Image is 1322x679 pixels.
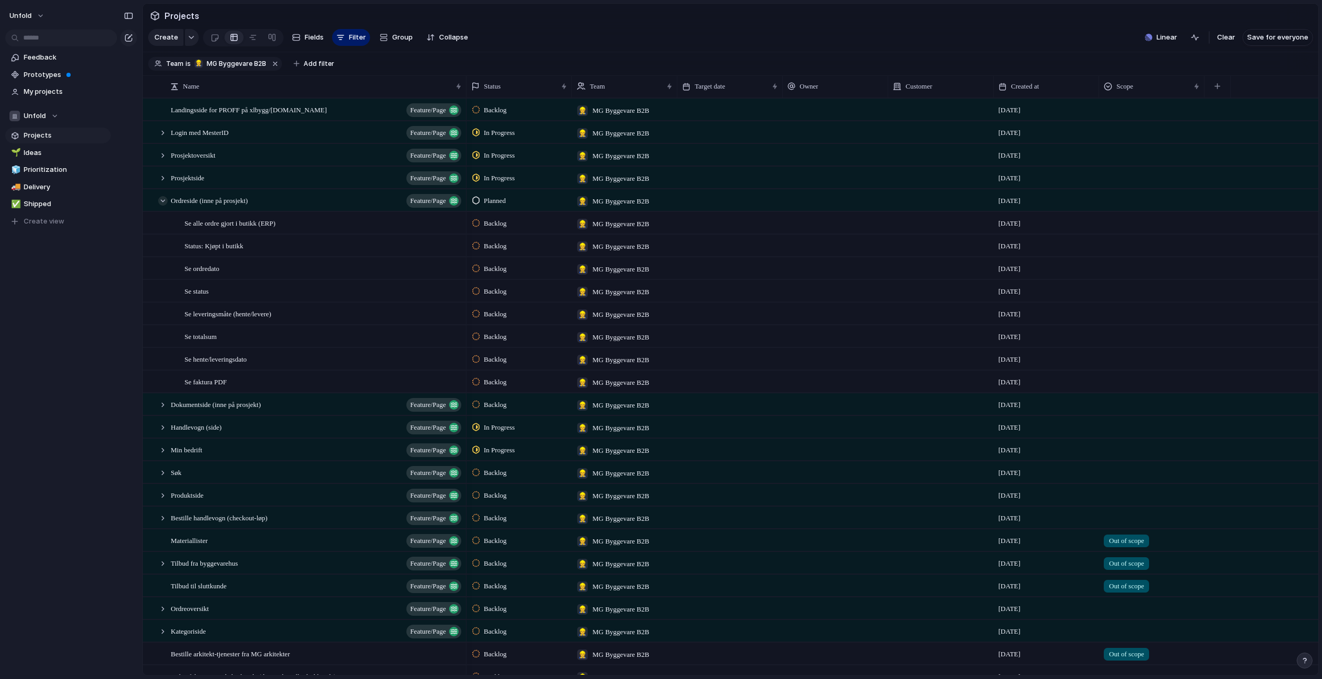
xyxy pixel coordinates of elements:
span: Customer [906,81,932,92]
div: 👷 [577,377,588,388]
span: MG Byggevare B2B [592,309,649,320]
span: Feature/page [410,465,446,480]
div: 👷 [577,581,588,592]
span: Backlog [484,558,507,569]
span: Scope [1116,81,1133,92]
div: 👷 [577,332,588,343]
span: Feature/page [410,443,446,458]
a: Feedback [5,50,111,65]
span: MG Byggevare B2B [592,491,649,501]
div: 🚚 [11,181,18,193]
a: Prototypes [5,67,111,83]
span: MG Byggevare B2B [592,287,649,297]
span: Feature/page [410,511,446,526]
span: Tilbud fra byggevarehus [171,557,238,569]
button: Feature/page [406,557,461,570]
a: 🧊Prioritization [5,162,111,178]
div: 👷 [577,423,588,433]
span: [DATE] [998,128,1020,138]
button: 🚚 [9,182,20,192]
span: MG Byggevare B2B [592,649,649,660]
span: Login med MesterID [171,126,229,138]
span: MG Byggevare B2B [207,59,266,69]
span: Projects [162,6,201,25]
span: [DATE] [998,332,1020,342]
span: Se faktura PDF [184,375,227,387]
span: Søk [171,466,181,478]
button: Feature/page [406,194,461,208]
span: Backlog [484,468,507,478]
span: Se alle ordre gjort i butikk (ERP) [184,217,276,229]
span: [DATE] [998,264,1020,274]
div: 👷 [577,400,588,411]
div: 🌱 [11,147,18,159]
span: Feature/page [410,533,446,548]
span: Delivery [24,182,107,192]
div: 👷 [577,513,588,524]
span: MG Byggevare B2B [592,377,649,388]
span: Created at [1011,81,1039,92]
span: [DATE] [998,558,1020,569]
span: Feature/page [410,488,446,503]
button: Feature/page [406,103,461,117]
span: Feature/page [410,125,446,140]
span: Se ordredato [184,262,219,274]
button: Feature/page [406,579,461,593]
div: 🌱Ideas [5,145,111,161]
span: Backlog [484,626,507,637]
div: 👷 [577,604,588,615]
button: Feature/page [406,625,461,638]
span: Feature/page [410,171,446,186]
button: Group [374,29,418,46]
button: 🧊 [9,164,20,175]
span: MG Byggevare B2B [592,128,649,139]
span: Shipped [24,199,107,209]
button: Filter [332,29,370,46]
button: Fields [288,29,328,46]
span: [DATE] [998,241,1020,251]
span: [DATE] [998,604,1020,614]
span: is [186,59,191,69]
div: 👷 [577,128,588,139]
span: [DATE] [998,400,1020,410]
span: In Progress [484,150,515,161]
span: MG Byggevare B2B [592,264,649,275]
span: [DATE] [998,626,1020,637]
span: Backlog [484,218,507,229]
span: Landingsside for PROFF på xlbygg/[DOMAIN_NAME] [171,103,327,115]
div: 👷 [577,536,588,547]
span: Backlog [484,649,507,659]
span: [DATE] [998,105,1020,115]
span: Bestille handlevogn (checkout-løp) [171,511,267,523]
span: [DATE] [998,173,1020,183]
span: Handlevogn (side) [171,421,221,433]
span: MG Byggevare B2B [592,604,649,615]
span: Fields [305,32,324,43]
span: Group [392,32,413,43]
div: 👷 [577,173,588,184]
span: Status: Kjøpt i butikk [184,239,244,251]
div: 👷 [577,649,588,660]
div: 👷 [195,60,203,68]
div: 👷 [577,151,588,161]
div: 👷 [577,241,588,252]
div: 👷 [577,445,588,456]
span: MG Byggevare B2B [592,627,649,637]
span: Se totalsum [184,330,217,342]
span: Clear [1217,32,1235,43]
span: Backlog [484,105,507,115]
button: Feature/page [406,443,461,457]
button: Feature/page [406,149,461,162]
span: Unfold [9,11,32,21]
button: Unfold [5,7,50,24]
span: [DATE] [998,536,1020,546]
div: 🧊 [11,164,18,176]
span: MG Byggevare B2B [592,400,649,411]
div: 👷 [577,309,588,320]
button: Save for everyone [1242,29,1313,46]
button: Create [148,29,183,46]
div: ✅Shipped [5,196,111,212]
span: Backlog [484,513,507,523]
span: MG Byggevare B2B [592,423,649,433]
button: Feature/page [406,421,461,434]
